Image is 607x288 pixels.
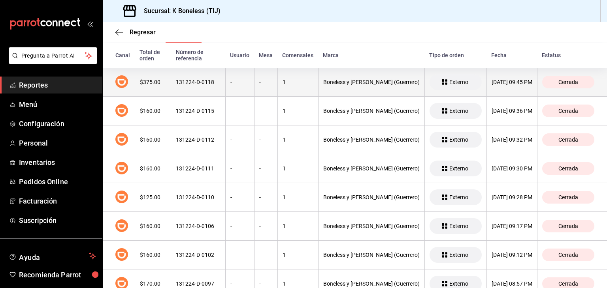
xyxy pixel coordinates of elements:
button: open_drawer_menu [87,21,93,27]
div: - [259,252,273,258]
div: 131224-D-0106 [176,223,221,229]
div: - [259,194,273,200]
span: Externo [446,223,471,229]
div: - [259,223,273,229]
div: - [259,281,273,287]
span: Recomienda Parrot [19,269,96,280]
div: - [259,79,273,85]
div: [DATE] 09:45 PM [492,79,532,85]
div: Mesa [259,52,273,58]
span: Cerrada [555,281,581,287]
div: $375.00 [140,79,166,85]
div: Boneless y [PERSON_NAME] (Guerrero) [323,137,420,143]
div: - [230,281,249,287]
div: 1 [283,194,313,200]
button: Pregunta a Parrot AI [9,47,97,64]
span: Cerrada [555,137,581,143]
div: Boneless y [PERSON_NAME] (Guerrero) [323,223,420,229]
div: 1 [283,137,313,143]
span: Cerrada [555,108,581,114]
span: Suscripción [19,215,96,226]
div: Boneless y [PERSON_NAME] (Guerrero) [323,281,420,287]
div: 131224-D-0110 [176,194,221,200]
div: - [259,137,273,143]
div: - [230,79,249,85]
div: Boneless y [PERSON_NAME] (Guerrero) [323,108,420,114]
div: - [259,108,273,114]
button: Regresar [115,28,156,36]
span: Facturación [19,196,96,206]
div: 1 [283,252,313,258]
div: Usuario [230,52,249,58]
div: Total de orden [139,49,166,62]
span: Externo [446,79,471,85]
span: Regresar [130,28,156,36]
span: Externo [446,108,471,114]
span: Ayuda [19,251,86,261]
span: Pregunta a Parrot AI [21,52,85,60]
div: 1 [283,108,313,114]
div: $170.00 [140,281,166,287]
a: Pregunta a Parrot AI [6,57,97,65]
div: $160.00 [140,223,166,229]
div: - [259,165,273,172]
span: Pedidos Online [19,176,96,187]
div: [DATE] 09:12 PM [492,252,532,258]
div: - [230,108,249,114]
div: Comensales [282,52,313,58]
div: Tipo de orden [429,52,482,58]
h3: Sucursal: K Boneless (TIJ) [138,6,221,16]
div: Canal [115,52,130,58]
span: Cerrada [555,252,581,258]
div: 1 [283,79,313,85]
div: 131224-D-0102 [176,252,221,258]
div: $125.00 [140,194,166,200]
span: Configuración [19,118,96,129]
span: Reportes [19,80,96,90]
span: Externo [446,165,471,172]
div: 1 [283,223,313,229]
div: Boneless y [PERSON_NAME] (Guerrero) [323,194,420,200]
div: $160.00 [140,137,166,143]
div: [DATE] 09:36 PM [492,108,532,114]
div: Boneless y [PERSON_NAME] (Guerrero) [323,79,420,85]
div: Marca [323,52,420,58]
div: - [230,137,249,143]
span: Externo [446,137,471,143]
div: [DATE] 08:57 PM [492,281,532,287]
span: Cerrada [555,223,581,229]
div: 131224-D-0112 [176,137,221,143]
span: Cerrada [555,194,581,200]
div: Boneless y [PERSON_NAME] (Guerrero) [323,252,420,258]
div: 131224-D-0111 [176,165,221,172]
div: 131224-D-0097 [176,281,221,287]
span: Inventarios [19,157,96,168]
div: Estatus [542,52,594,58]
div: $160.00 [140,252,166,258]
div: 1 [283,281,313,287]
span: Externo [446,281,471,287]
div: - [230,194,249,200]
div: [DATE] 09:30 PM [492,165,532,172]
div: Fecha [491,52,532,58]
div: Boneless y [PERSON_NAME] (Guerrero) [323,165,420,172]
span: Menú [19,99,96,110]
div: [DATE] 09:17 PM [492,223,532,229]
div: 131224-D-0115 [176,108,221,114]
div: [DATE] 09:28 PM [492,194,532,200]
div: 1 [283,165,313,172]
div: - [230,223,249,229]
div: $160.00 [140,165,166,172]
span: Cerrada [555,79,581,85]
span: Externo [446,194,471,200]
span: Cerrada [555,165,581,172]
div: - [230,165,249,172]
div: 131224-D-0118 [176,79,221,85]
div: - [230,252,249,258]
div: [DATE] 09:32 PM [492,137,532,143]
div: $160.00 [140,108,166,114]
div: Número de referencia [176,49,221,62]
span: Externo [446,252,471,258]
span: Personal [19,138,96,148]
